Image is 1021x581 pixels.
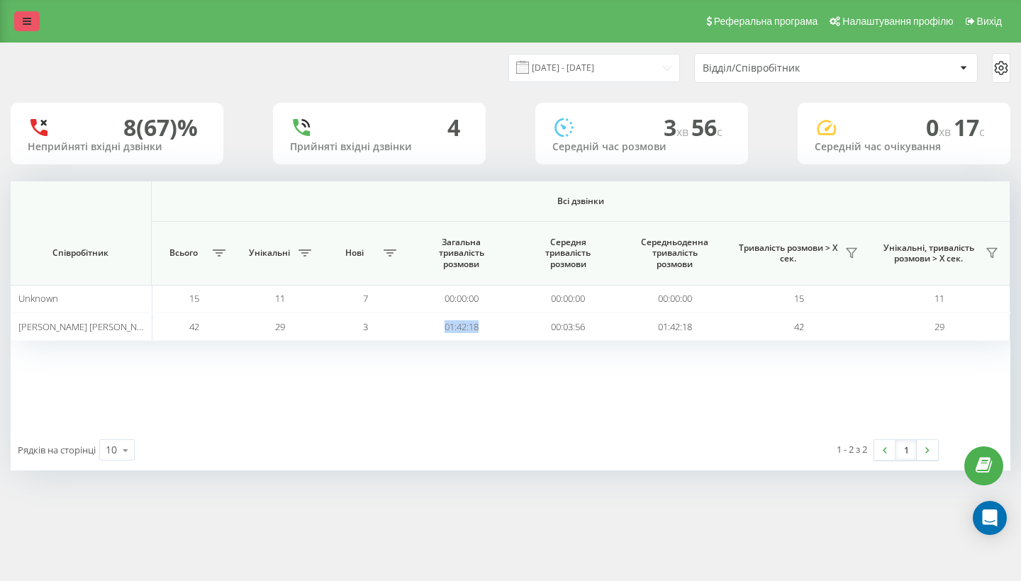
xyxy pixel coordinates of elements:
[939,124,954,140] span: хв
[973,501,1007,535] div: Open Intercom Messenger
[896,440,917,460] a: 1
[926,112,954,142] span: 0
[189,320,199,333] span: 42
[106,443,117,457] div: 10
[420,237,503,270] span: Загальна тривалість розмови
[275,292,285,305] span: 11
[552,141,731,153] div: Середній час розмови
[622,285,729,312] td: 00:00:00
[876,242,981,264] span: Унікальні, тривалість розмови > Х сек.
[408,312,515,340] td: 01:42:18
[977,16,1002,27] span: Вихід
[527,237,610,270] span: Середня тривалість розмови
[515,285,622,312] td: 00:00:00
[18,444,96,456] span: Рядків на сторінці
[837,442,867,456] div: 1 - 2 з 2
[842,16,953,27] span: Налаштування профілю
[447,114,460,141] div: 4
[714,16,818,27] span: Реферальна програма
[622,312,729,340] td: 01:42:18
[794,320,804,333] span: 42
[159,247,209,259] span: Всього
[24,247,138,259] span: Співробітник
[244,247,294,259] span: Унікальні
[934,292,944,305] span: 11
[515,312,622,340] td: 00:03:56
[363,320,368,333] span: 3
[815,141,993,153] div: Середній час очікування
[954,112,985,142] span: 17
[703,62,872,74] div: Відділ/Співробітник
[201,196,960,207] span: Всі дзвінки
[123,114,198,141] div: 8 (67)%
[28,141,206,153] div: Неприйняті вхідні дзвінки
[408,285,515,312] td: 00:00:00
[363,292,368,305] span: 7
[18,320,158,333] span: [PERSON_NAME] [PERSON_NAME]
[664,112,691,142] span: 3
[290,141,469,153] div: Прийняті вхідні дзвінки
[794,292,804,305] span: 15
[979,124,985,140] span: c
[189,292,199,305] span: 15
[633,237,717,270] span: Середньоденна тривалість розмови
[330,247,380,259] span: Нові
[275,320,285,333] span: 29
[691,112,722,142] span: 56
[717,124,722,140] span: c
[934,320,944,333] span: 29
[735,242,840,264] span: Тривалість розмови > Х сек.
[18,292,58,305] span: Unknown
[676,124,691,140] span: хв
